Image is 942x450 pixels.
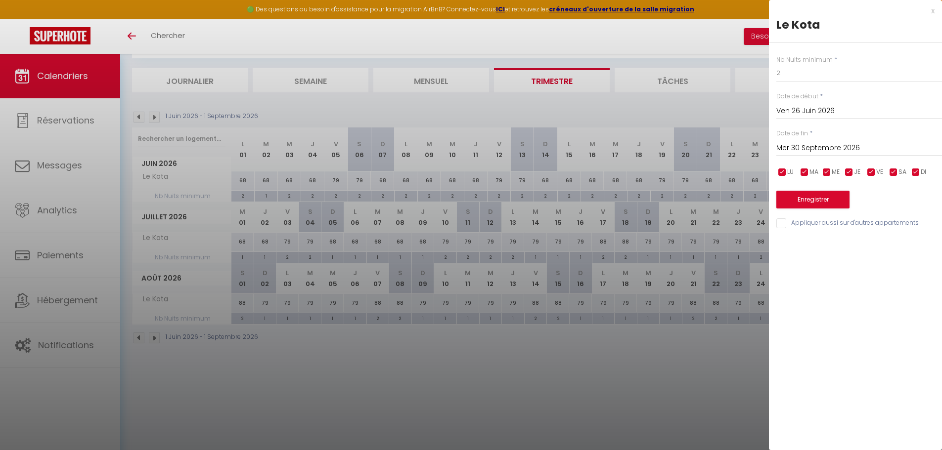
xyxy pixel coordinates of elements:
[876,167,883,177] span: VE
[776,92,818,101] label: Date de début
[776,55,833,65] label: Nb Nuits minimum
[921,167,926,177] span: DI
[787,167,794,177] span: LU
[854,167,860,177] span: JE
[809,167,818,177] span: MA
[8,4,38,34] button: Ouvrir le widget de chat LiveChat
[776,129,808,138] label: Date de fin
[832,167,840,177] span: ME
[776,191,850,208] button: Enregistrer
[776,17,935,33] div: Le Kota
[898,167,906,177] span: SA
[769,5,935,17] div: x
